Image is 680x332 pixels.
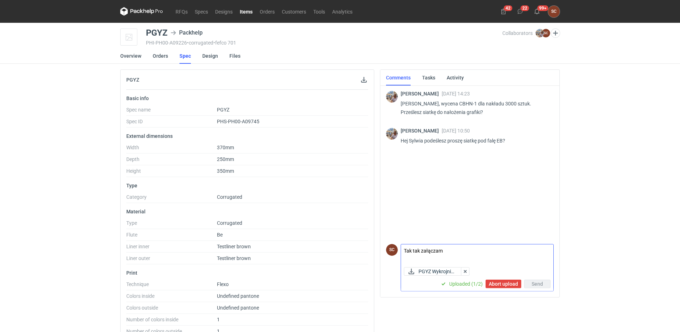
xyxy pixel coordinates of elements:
[386,244,398,256] div: Sylwia Cichórz
[386,70,411,85] a: Comments
[126,77,139,83] h2: PGYZ
[126,293,217,302] dt: Colors inside
[217,232,223,238] span: Be
[551,28,560,38] button: Edit collaborators
[536,29,544,37] img: Michał Palasek
[126,145,217,154] dt: Width
[187,40,213,46] span: • corrugated
[146,28,168,37] div: PGYZ
[386,91,398,103] img: Michał Palasek
[256,7,278,16] a: Orders
[532,281,543,286] span: Send
[502,30,533,36] span: Collaborators
[126,194,217,203] dt: Category
[126,244,217,253] dt: Liner inner
[236,7,256,16] a: Items
[191,7,212,16] a: Specs
[202,48,218,64] a: Design
[126,156,217,165] dt: Depth
[404,267,462,276] button: PGYZ Wykrojnik....
[486,280,521,288] button: Abort upload
[153,48,168,64] a: Orders
[310,7,329,16] a: Tools
[329,7,356,16] a: Analytics
[489,281,518,286] span: Abort upload
[498,6,509,17] button: 42
[542,29,550,37] figcaption: SC
[418,268,456,275] span: PGYZ Wykrojnik....
[120,7,163,16] svg: Packhelp Pro
[360,76,368,84] button: Download specification
[171,28,203,37] div: Packhelp
[401,128,442,134] span: [PERSON_NAME]
[126,255,217,264] dt: Liner outer
[217,220,242,226] span: Corrugated
[126,133,368,139] p: External dimensions
[401,91,442,97] span: [PERSON_NAME]
[217,194,242,200] span: Corrugated
[126,220,217,229] dt: Type
[278,7,310,16] a: Customers
[213,40,236,46] span: • fefco 701
[126,317,217,326] dt: Number of colors inside
[172,7,191,16] a: RFQs
[514,6,526,17] button: 22
[217,156,234,162] span: 250mm
[126,209,368,214] p: Material
[524,280,550,288] button: Send
[422,70,435,85] a: Tasks
[217,145,234,150] span: 370mm
[217,255,251,261] span: Testliner brown
[401,244,553,264] textarea: Tak tak załączam
[146,40,502,46] div: PHI-PH00-A09226
[229,48,240,64] a: Files
[126,168,217,177] dt: Height
[404,267,462,276] div: PGYZ Wykrojnik.pdf
[120,48,141,64] a: Overview
[386,244,398,256] figcaption: SC
[126,270,368,276] p: Print
[401,136,548,145] p: Hej Sylwia podeślesz proszę siatkę pod falę EB?
[217,293,259,299] span: Undefined pantone
[548,6,560,17] div: Sylwia Cichórz
[126,107,217,116] dt: Spec name
[179,48,191,64] a: Spec
[126,305,217,314] dt: Colors outside
[442,91,470,97] span: [DATE] 14:23
[449,281,483,287] p: Uploaded (1/2)
[531,6,543,17] button: 99+
[447,70,464,85] a: Activity
[217,168,234,174] span: 350mm
[217,119,259,124] span: PHS-PH00-A09745
[126,232,217,241] dt: Flute
[217,281,229,287] span: Flexo
[217,244,251,249] span: Testliner brown
[401,99,548,116] p: [PERSON_NAME], wycena CBHN-1 dla nakładu 3000 sztuk. Prześlesz siatkę do nałożenia grafiki?
[126,95,368,101] p: Basic info
[126,183,368,188] p: Type
[217,305,259,311] span: Undefined pantone
[126,281,217,290] dt: Technique
[217,107,229,113] span: PGYZ
[442,128,470,134] span: [DATE] 10:50
[548,6,560,17] button: SC
[126,119,217,128] dt: Spec ID
[212,7,236,16] a: Designs
[217,317,220,322] span: 1
[386,128,398,140] img: Michał Palasek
